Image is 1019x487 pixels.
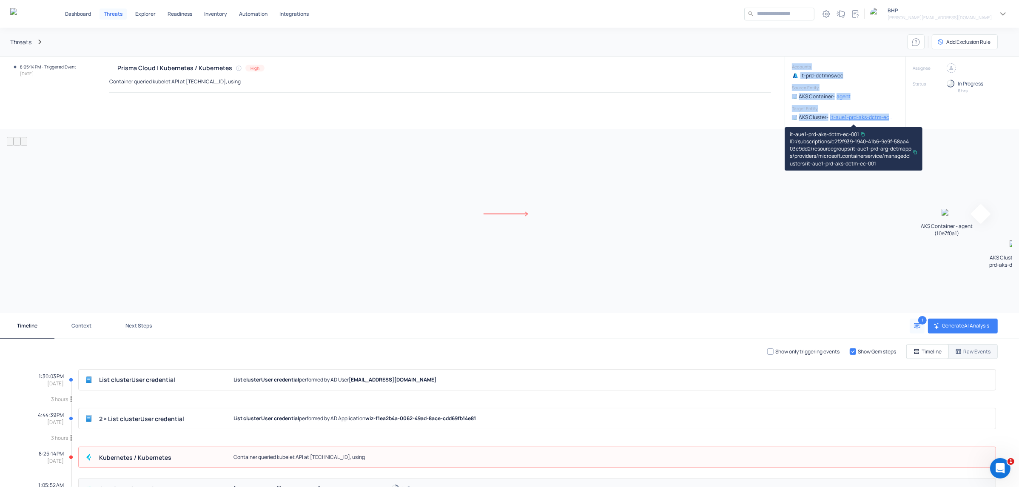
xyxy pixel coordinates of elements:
[62,9,94,20] button: Dashboard
[99,415,184,422] h4: 2 × List clusterUser credential
[84,452,94,462] div: Prisma Cloud Compute Audit Incident
[14,137,20,146] button: zoom out
[10,38,31,46] a: Threats
[20,137,27,146] button: fit view
[109,78,241,85] p: Container queried kubelet API at [TECHNICAL_ID], using
[47,419,64,426] p: [DATE]
[65,11,91,17] p: Dashboard
[276,9,312,20] a: Integrations
[990,458,1010,478] iframe: Intercom live chat
[10,8,41,19] img: Gem Security
[849,8,862,20] div: Documentation
[834,8,847,20] div: What's new
[7,137,14,146] button: zoom in
[913,65,947,73] h6: Assignee
[820,7,833,21] button: Settings
[117,64,232,71] h4: Prisma Cloud | Kubernetes / Kubernetes
[792,105,894,112] h6: Target Entity
[1008,458,1014,465] span: 1
[99,376,175,383] h4: List clusterUser credential
[26,434,68,441] p: 3 hours
[108,313,169,339] button: Next Steps
[135,11,156,17] p: Explorer
[233,415,299,422] span: List clusterUser credential
[790,138,911,167] span: /subscriptions/c2f2f939-1940-41b6-9e9f-58aa403e9dd2/resourcegroups/it-aue1-prd-arg-dctmapps/provi...
[792,94,797,99] img: AKS Pod
[858,348,896,355] p: Show Gem steps
[792,115,797,120] img: AKS Cluster
[929,344,998,359] button: Raw Events
[888,14,992,21] h6: [PERSON_NAME][EMAIL_ADDRESS][DOMAIN_NAME]
[834,7,848,21] button: What's new
[279,11,309,17] p: Integrations
[918,316,927,325] span: 1
[233,376,436,384] p: performed by AD User
[790,131,859,138] span: it-aue1-prd-aks-dctm-ec-001
[204,11,227,17] p: Inventory
[928,319,998,333] button: GenerateAI Analysis
[888,7,992,14] p: BHP
[38,411,64,419] p: 4:44:39 PM
[906,344,949,359] button: Timeline
[799,93,835,100] p: AKS Container -
[365,415,476,422] span: wiz-f1ea2b4a-0062-49ad-8ace-cdd69fb14e81
[233,453,365,461] p: Container queried kubelet API at [TECHNICAL_ID], using
[236,9,271,20] button: Automation
[233,414,476,423] p: performed by AD Application
[10,37,908,47] nav: breadcrumb
[250,65,259,71] h6: High
[800,72,843,79] p: it-prd-dctmnswec
[799,114,828,121] p: AKS Cluster -
[913,80,947,88] h6: Status
[104,11,122,17] p: Threats
[870,8,883,20] img: organization logo
[820,8,833,20] div: Settings
[20,70,76,77] h6: [DATE]
[922,348,942,355] p: Timeline
[792,63,894,70] h6: Accounts
[848,7,862,21] button: Documentation
[201,9,231,20] button: Inventory
[910,319,925,333] button: Add comment
[54,313,108,339] button: Context
[164,9,196,20] button: Readiness
[792,84,894,91] h6: Source Entity
[168,11,192,17] p: Readiness
[830,114,894,121] p: it-aue1-prd-aks-dctm-ec-001
[908,34,925,49] button: Open In-app Guide
[20,63,76,70] h6: 8:25:14 PM - Triggered Event
[790,138,796,145] span: ID:
[932,34,998,49] button: Add an exclusion rule for this TTP
[233,376,299,383] span: List clusterUser credential
[99,454,171,461] h4: Kubernetes /​ Kubernetes
[870,7,1009,21] button: organization logoBHP[PERSON_NAME][EMAIL_ADDRESS][DOMAIN_NAME]
[349,376,436,383] span: [EMAIL_ADDRESS][DOMAIN_NAME]
[100,9,127,20] button: Threats
[919,222,974,237] p: AKS Container - agent (10e7f0a1)
[10,8,41,20] a: Gem Security
[942,322,991,329] p: Generate AI Analysis
[47,380,64,387] p: [DATE]
[39,450,64,457] p: 8:25:14 PM
[775,348,840,355] p: Show only triggering events
[837,93,851,100] a: agent
[39,373,64,380] p: 1:30:03 PM
[958,80,983,87] h5: In Progress
[239,11,268,17] p: Automation
[47,457,64,464] p: [DATE]
[84,413,94,424] div: Activity Logs
[958,87,968,94] h6: 6 hrs
[132,9,159,20] button: Explorer
[963,348,991,355] p: Raw Events
[84,375,94,385] div: Activity Logs
[26,396,68,403] p: 3 hours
